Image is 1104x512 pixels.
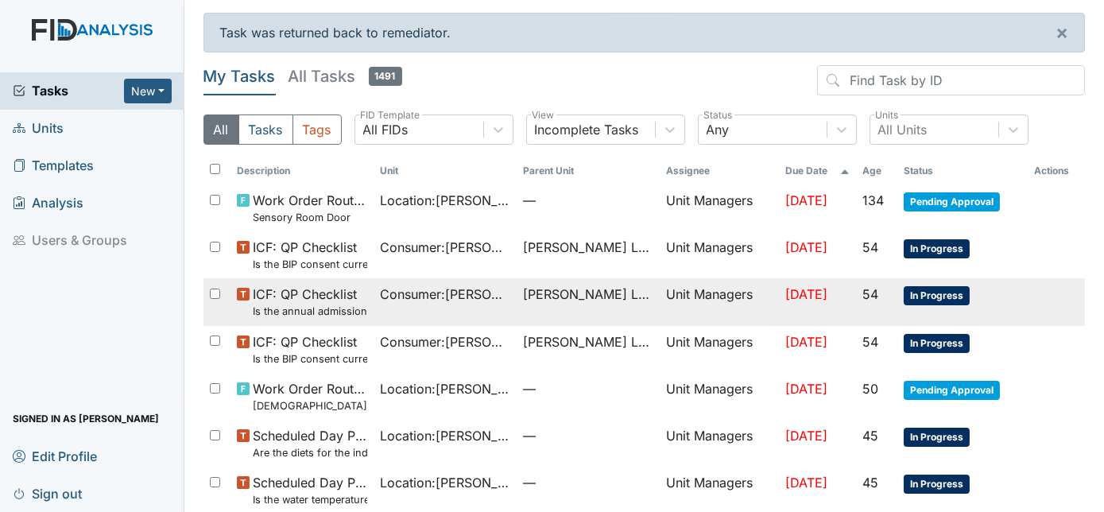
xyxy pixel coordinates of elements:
span: [PERSON_NAME] Loop [523,332,653,351]
span: 54 [862,334,878,350]
small: [DEMOGRAPHIC_DATA] Bathroom Faucet and Plumbing [253,398,367,413]
span: 54 [862,286,878,302]
small: Is the annual admission agreement current? (document the date in the comment section) [253,304,367,319]
small: Sensory Room Door [253,210,367,225]
button: Tasks [238,114,293,145]
th: Toggle SortBy [230,157,374,184]
span: Signed in as [PERSON_NAME] [13,406,159,431]
button: Tags [292,114,342,145]
td: Unit Managers [660,184,779,231]
span: In Progress [904,286,970,305]
div: Type filter [203,114,342,145]
span: In Progress [904,428,970,447]
span: In Progress [904,475,970,494]
span: Edit Profile [13,444,97,468]
input: Find Task by ID [817,65,1085,95]
a: Tasks [13,81,124,100]
input: Toggle All Rows Selected [210,164,220,174]
span: Units [13,116,64,141]
span: Pending Approval [904,381,1000,400]
td: Unit Managers [660,326,779,373]
span: Work Order Routine Ladies Bathroom Faucet and Plumbing [253,379,367,413]
span: — [523,379,653,398]
span: Work Order Routine Sensory Room Door [253,191,367,225]
th: Toggle SortBy [779,157,856,184]
span: [DATE] [785,239,827,255]
span: × [1056,21,1068,44]
span: Scheduled Day Program Inspection Are the diets for the individuals (with initials) posted in the ... [253,426,367,460]
span: Analysis [13,191,83,215]
small: Is the BIP consent current? (document the date, BIP number in the comment section) [253,257,367,272]
span: 54 [862,239,878,255]
span: [DATE] [785,334,827,350]
td: Unit Managers [660,420,779,467]
div: Any [707,120,730,139]
div: Incomplete Tasks [535,120,639,139]
span: [DATE] [785,475,827,491]
span: [DATE] [785,381,827,397]
th: Toggle SortBy [517,157,660,184]
span: Consumer : [PERSON_NAME] [380,238,510,257]
th: Toggle SortBy [856,157,897,184]
span: In Progress [904,334,970,353]
span: [PERSON_NAME] Loop [523,285,653,304]
th: Assignee [660,157,779,184]
span: ICF: QP Checklist Is the BIP consent current? (document the date, BIP number in the comment section) [253,332,367,367]
th: Toggle SortBy [897,157,1028,184]
h5: All Tasks [289,65,402,87]
span: [DATE] [785,286,827,302]
div: All FIDs [363,120,409,139]
button: New [124,79,172,103]
td: Unit Managers [660,373,779,420]
span: Scheduled Day Program Inspection Is the water temperature at the kitchen sink between 100 to 110 ... [253,473,367,507]
span: Templates [13,153,94,178]
div: Task was returned back to remediator. [203,13,1086,52]
span: — [523,426,653,445]
span: Location : [PERSON_NAME] [380,379,510,398]
th: Actions [1028,157,1085,184]
span: [DATE] [785,428,827,444]
td: Unit Managers [660,231,779,278]
span: Consumer : [PERSON_NAME], Shekeyra [380,332,510,351]
span: 50 [862,381,878,397]
span: Sign out [13,481,82,506]
span: Location : [PERSON_NAME] [380,191,510,210]
span: [DATE] [785,192,827,208]
span: In Progress [904,239,970,258]
small: Are the diets for the individuals (with initials) posted in the dining area? [253,445,367,460]
div: All Units [878,120,928,139]
span: 45 [862,475,878,491]
span: ICF: QP Checklist Is the BIP consent current? (document the date, BIP number in the comment section) [253,238,367,272]
td: Unit Managers [660,278,779,325]
span: Location : [PERSON_NAME] [380,473,510,492]
th: Toggle SortBy [374,157,517,184]
span: 134 [862,192,884,208]
span: 45 [862,428,878,444]
span: — [523,473,653,492]
span: Pending Approval [904,192,1000,211]
span: Location : [PERSON_NAME] [380,426,510,445]
button: All [203,114,239,145]
span: 1491 [369,67,402,86]
h5: My Tasks [203,65,276,87]
button: × [1040,14,1084,52]
small: Is the water temperature at the kitchen sink between 100 to 110 degrees? [253,492,367,507]
span: Consumer : [PERSON_NAME], Shekeyra [380,285,510,304]
span: ICF: QP Checklist Is the annual admission agreement current? (document the date in the comment se... [253,285,367,319]
span: — [523,191,653,210]
span: [PERSON_NAME] Loop [523,238,653,257]
small: Is the BIP consent current? (document the date, BIP number in the comment section) [253,351,367,367]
